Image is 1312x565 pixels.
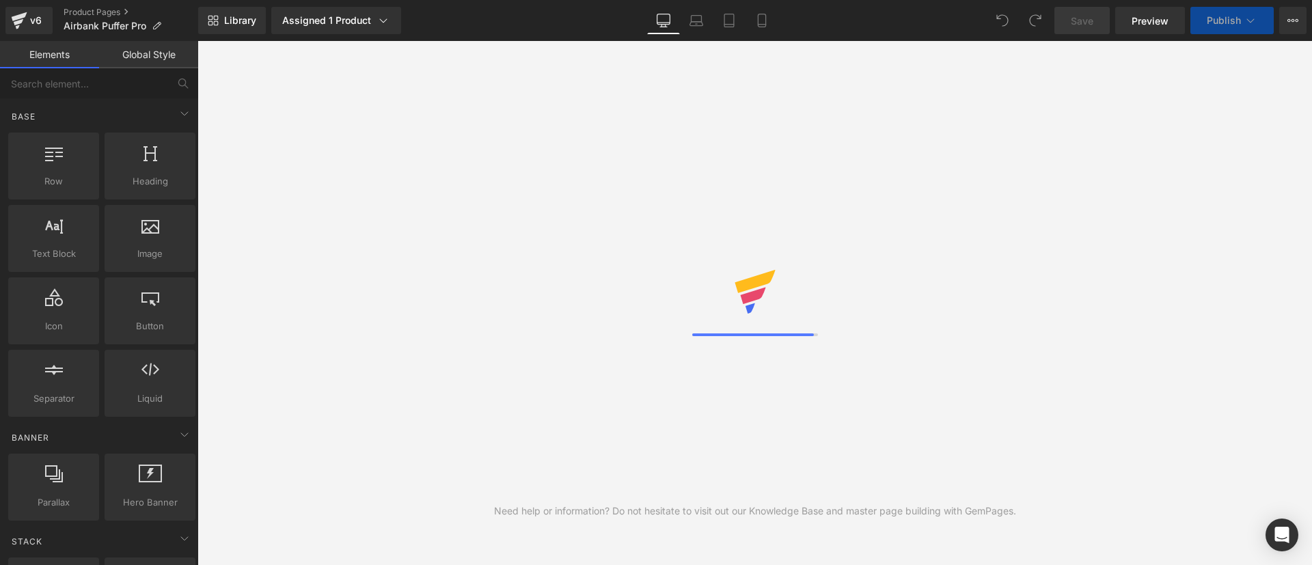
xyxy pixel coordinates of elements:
span: Stack [10,535,44,548]
span: Parallax [12,495,95,510]
span: Liquid [109,391,191,406]
a: New Library [198,7,266,34]
span: Hero Banner [109,495,191,510]
a: Desktop [647,7,680,34]
span: Button [109,319,191,333]
button: Redo [1022,7,1049,34]
a: Product Pages [64,7,198,18]
span: Preview [1132,14,1168,28]
span: Row [12,174,95,189]
span: Heading [109,174,191,189]
span: Image [109,247,191,261]
span: Publish [1207,15,1241,26]
button: Undo [989,7,1016,34]
a: Preview [1115,7,1185,34]
button: More [1279,7,1307,34]
span: Separator [12,391,95,406]
span: Icon [12,319,95,333]
span: Text Block [12,247,95,261]
span: Save [1071,14,1093,28]
span: Airbank Puffer Pro [64,20,146,31]
div: Open Intercom Messenger [1266,519,1298,551]
span: Banner [10,431,51,444]
a: Mobile [746,7,778,34]
div: Need help or information? Do not hesitate to visit out our Knowledge Base and master page buildin... [494,504,1016,519]
div: Assigned 1 Product [282,14,390,27]
a: Laptop [680,7,713,34]
a: Global Style [99,41,198,68]
span: Base [10,110,37,123]
a: v6 [5,7,53,34]
button: Publish [1190,7,1274,34]
span: Library [224,14,256,27]
a: Tablet [713,7,746,34]
div: v6 [27,12,44,29]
